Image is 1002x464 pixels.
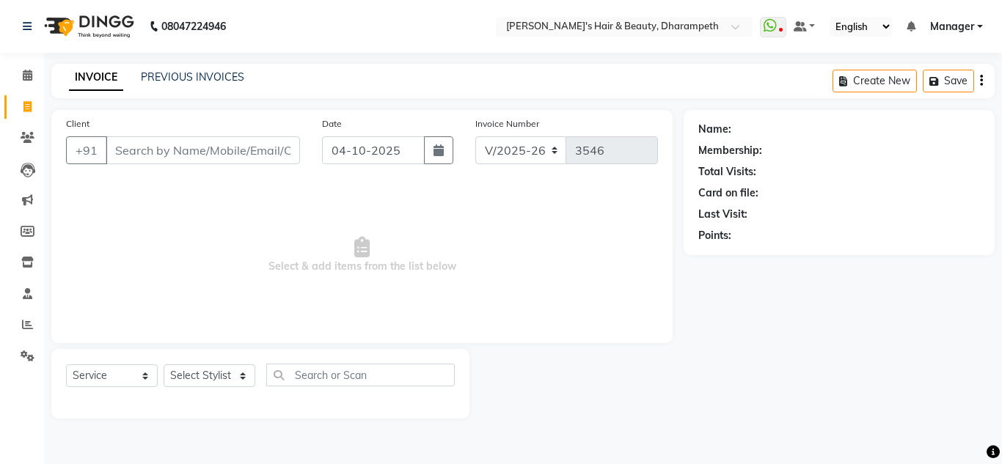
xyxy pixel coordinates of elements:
[37,6,138,47] img: logo
[698,122,731,137] div: Name:
[475,117,539,130] label: Invoice Number
[66,182,658,328] span: Select & add items from the list below
[161,6,226,47] b: 08047224946
[322,117,342,130] label: Date
[141,70,244,84] a: PREVIOUS INVOICES
[698,207,747,222] div: Last Visit:
[266,364,455,386] input: Search or Scan
[698,164,756,180] div: Total Visits:
[923,70,974,92] button: Save
[930,19,974,34] span: Manager
[106,136,300,164] input: Search by Name/Mobile/Email/Code
[698,228,731,243] div: Points:
[69,65,123,91] a: INVOICE
[698,185,758,201] div: Card on file:
[66,117,89,130] label: Client
[698,143,762,158] div: Membership:
[66,136,107,164] button: +91
[833,70,917,92] button: Create New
